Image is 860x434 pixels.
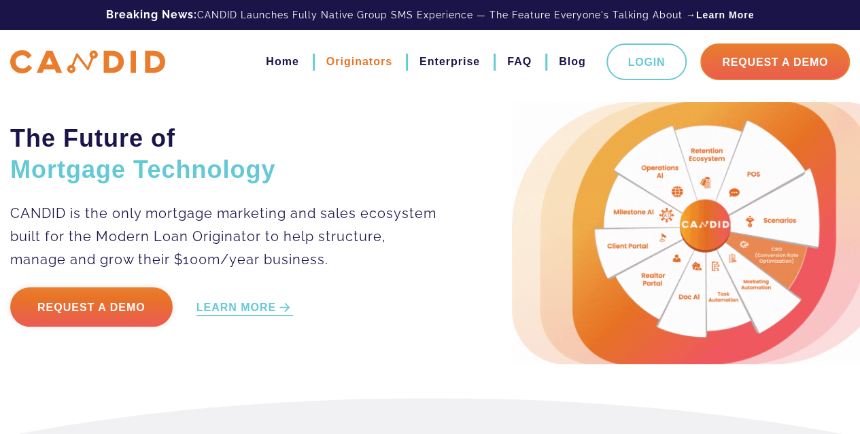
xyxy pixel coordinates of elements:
[10,156,275,183] span: Mortgage Technology
[196,300,294,316] a: LEARN MORE
[700,43,850,80] a: Request A Demo
[266,50,298,73] a: Home
[326,50,392,73] a: Originators
[507,50,532,73] a: FAQ
[10,50,165,74] img: CANDID APP
[10,202,444,271] p: CANDID is the only mortgage marketing and sales ecosystem built for the Modern Loan Originator to...
[10,287,173,327] a: Request a Demo
[606,43,687,80] a: Login
[696,8,754,22] a: Learn More
[419,50,480,73] a: Enterprise
[10,123,444,185] h2: The Future of
[106,8,197,21] b: Breaking News:
[559,50,586,73] a: Blog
